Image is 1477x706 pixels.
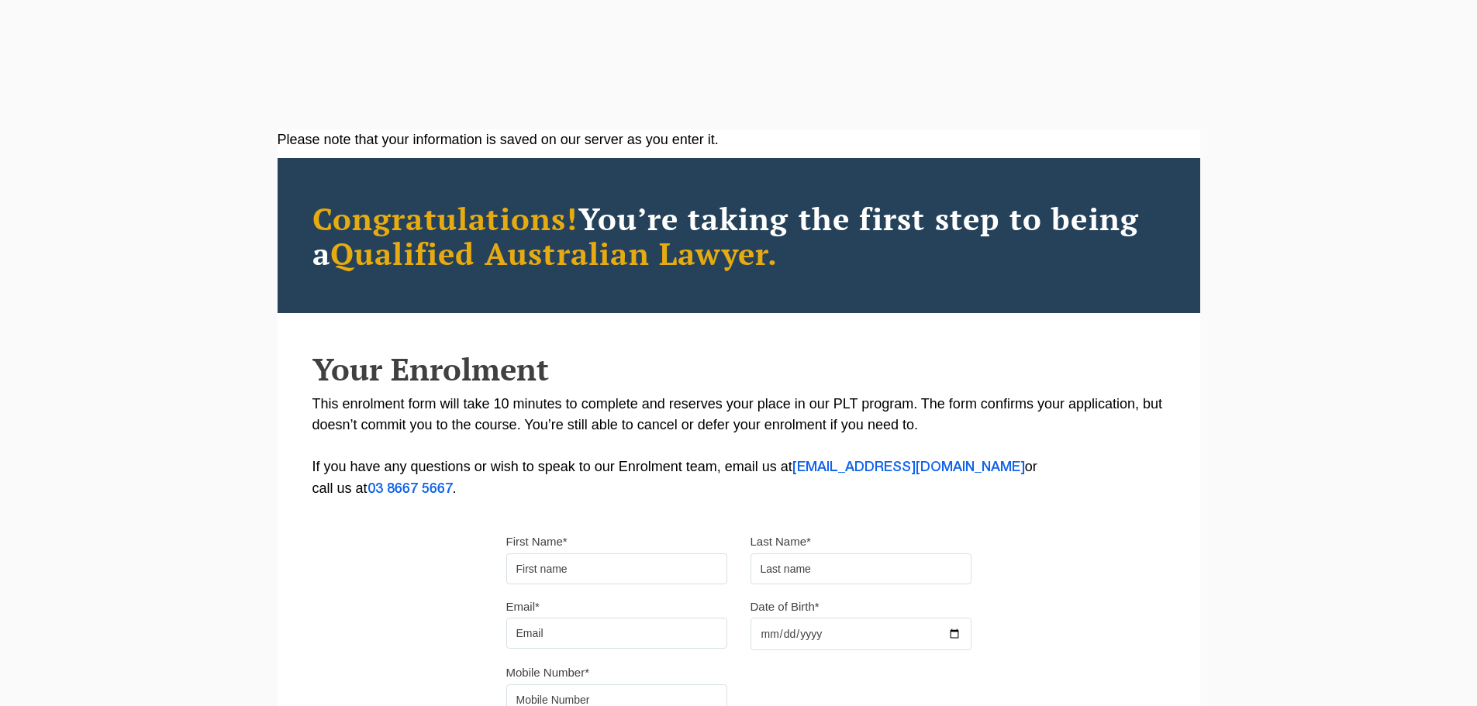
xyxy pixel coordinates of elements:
label: First Name* [506,534,568,549]
h2: Your Enrolment [312,352,1165,386]
span: Congratulations! [312,198,578,239]
label: Mobile Number* [506,665,590,680]
input: First name [506,553,727,584]
a: 03 8667 5667 [368,483,453,495]
input: Email [506,618,727,649]
label: Date of Birth* [751,599,820,615]
h2: You’re taking the first step to being a [312,201,1165,270]
label: Last Name* [751,534,811,549]
input: Last name [751,553,971,584]
a: [EMAIL_ADDRESS][DOMAIN_NAME] [792,461,1025,474]
p: This enrolment form will take 10 minutes to complete and reserves your place in our PLT program. ... [312,394,1165,500]
span: Qualified Australian Lawyer. [330,232,778,274]
label: Email* [506,599,540,615]
div: Please note that your information is saved on our server as you enter it. [278,129,1200,150]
